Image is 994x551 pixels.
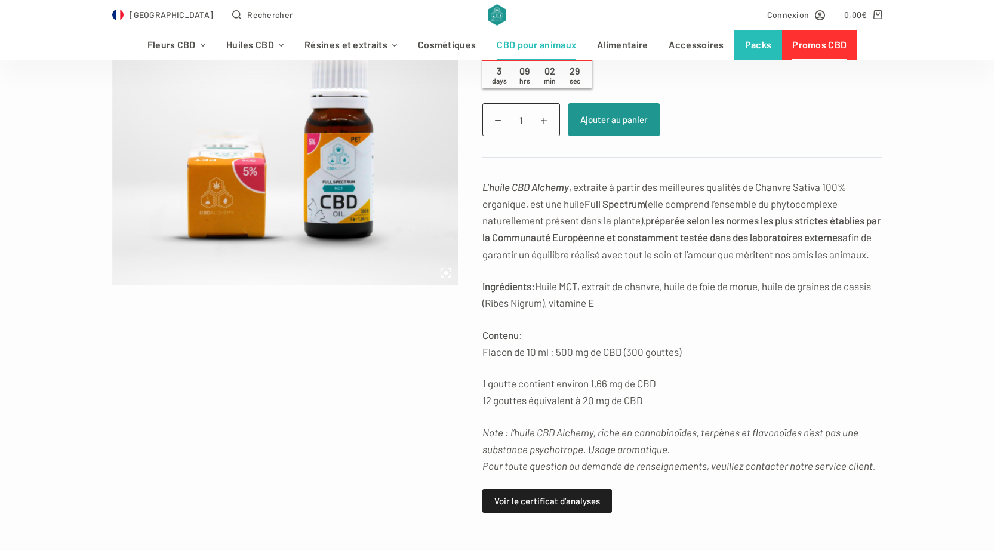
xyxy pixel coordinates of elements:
[482,181,569,193] strong: L’huile CBD Alchemy
[216,30,294,60] a: Huiles CBD
[487,30,587,60] a: CBD pour animaux
[137,30,857,60] nav: Menu d’en-tête
[247,8,293,21] span: Rechercher
[294,30,408,60] a: Résines et extraits
[734,30,782,60] a: Packs
[112,8,214,21] a: Select Country
[519,76,530,85] span: hrs
[767,8,810,21] span: Connexion
[482,426,858,455] em: Note : l’huile CBD Alchemy, riche en cannabinoïdes, terpènes et flavonoïdes n’est pas une substan...
[482,329,519,341] strong: Contenu
[482,178,882,262] p: , extraite à partir des meilleures qualités de Chanvre Sativa 100% organique, est une huile (elle...
[482,278,882,311] p: Huile MCT, extrait de chanvre, huile de foie de morue, huile de graines de cassis (Ribes Nigrum),...
[408,30,487,60] a: Cosmétiques
[232,8,293,21] button: Ouvrir le formulaire de recherche
[482,280,535,292] strong: Ingrédients:
[482,103,560,136] input: Quantité de produits
[562,65,587,85] span: 29
[487,65,512,85] span: 3
[512,65,537,85] span: 09
[568,103,660,136] button: Ajouter au panier
[482,375,882,408] p: 1 goutte contient environ 1,66 mg de CBD 12 gouttes équivalent à 20 mg de CBD
[488,4,506,26] img: CBD Alchemy
[130,8,213,21] span: [GEOGRAPHIC_DATA]
[658,30,734,60] a: Accessoires
[570,76,580,85] span: sec
[112,9,124,21] img: FR Flag
[587,30,658,60] a: Alimentaire
[482,489,612,513] a: Voir le certificat d’analyses
[861,10,867,20] span: €
[767,8,826,21] a: Connexion
[482,327,882,360] p: : Flacon de 10 ml : 500 mg de CBD (300 gouttes)
[482,460,876,472] em: Pour toute question ou demande de renseignements, veuillez contacter notre service client.
[844,10,867,20] bdi: 0,00
[482,214,881,243] strong: préparée selon les normes les plus strictes établies par la Communauté Européenne et constamment ...
[782,30,857,60] a: Promos CBD
[537,65,562,85] span: 02
[492,76,507,85] span: days
[584,198,645,210] strong: Full Spectrum
[844,8,882,21] a: Panier d’achat
[137,30,216,60] a: Fleurs CBD
[544,76,556,85] span: min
